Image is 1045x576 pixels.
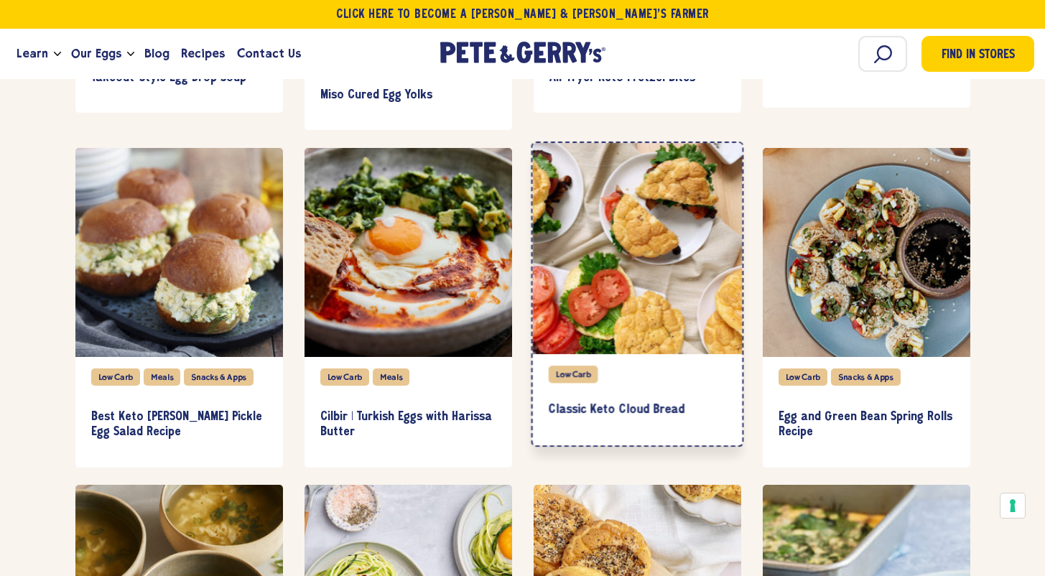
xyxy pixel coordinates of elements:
[17,45,48,62] span: Learn
[320,75,496,116] a: Miso Cured Egg Yolks
[942,46,1015,65] span: Find in Stores
[144,368,180,386] div: Meals
[75,148,283,468] div: item
[144,45,169,62] span: Blog
[181,45,225,62] span: Recipes
[320,409,496,440] h3: Cilbir | Turkish Eggs with Harissa Butter
[779,409,955,440] h3: Egg and Green Bean Spring Rolls Recipe
[11,34,54,73] a: Learn
[91,368,140,386] div: Low Carb
[175,34,231,73] a: Recipes
[1000,493,1025,518] button: Your consent preferences for tracking technologies
[91,409,267,440] h3: Best Keto [PERSON_NAME] Pickle Egg Salad Recipe
[305,148,512,468] div: item
[548,366,598,383] div: Low Carb
[320,368,369,386] div: Low Carb
[831,368,901,386] div: Snacks & Apps
[320,88,496,103] h3: Miso Cured Egg Yolks
[184,368,254,386] div: Snacks & Apps
[71,45,121,62] span: Our Eggs
[91,396,267,453] a: Best Keto [PERSON_NAME] Pickle Egg Salad Recipe
[231,34,307,73] a: Contact Us
[373,368,409,386] div: Meals
[127,52,134,57] button: Open the dropdown menu for Our Eggs
[320,396,496,453] a: Cilbir | Turkish Eggs with Harissa Butter
[779,368,827,386] div: Low Carb
[779,396,955,453] a: Egg and Green Bean Spring Rolls Recipe
[858,36,907,72] input: Search
[54,52,61,57] button: Open the dropdown menu for Learn
[65,34,127,73] a: Our Eggs
[548,402,725,418] h3: Classic Keto Cloud Bread
[548,389,725,430] a: Classic Keto Cloud Bread
[139,34,175,73] a: Blog
[763,148,970,468] div: item
[534,148,741,447] div: item
[237,45,301,62] span: Contact Us
[921,36,1034,72] a: Find in Stores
